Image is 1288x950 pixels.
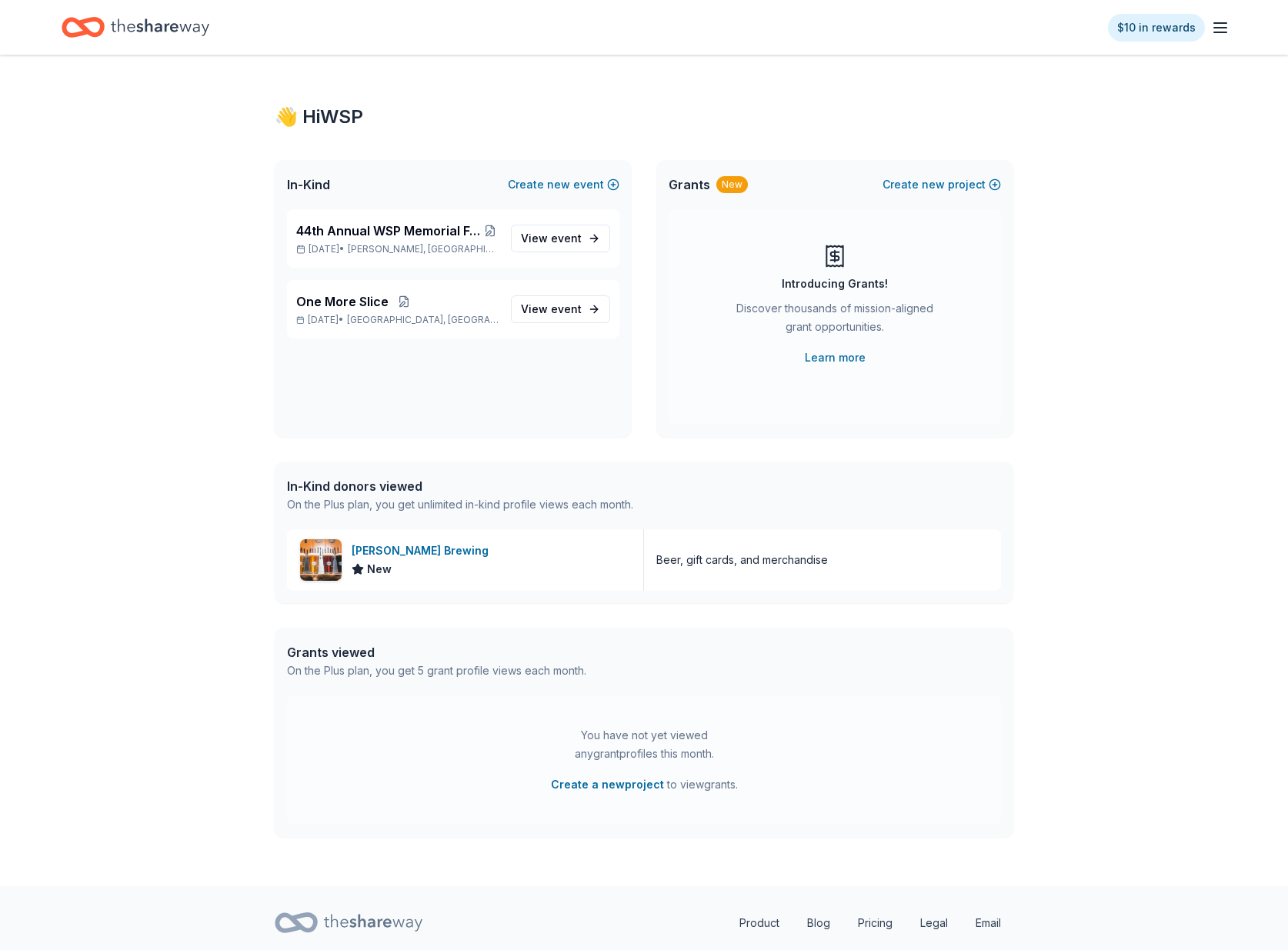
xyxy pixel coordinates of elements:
[511,225,610,252] a: View event
[296,314,499,326] p: [DATE] •
[521,229,582,248] span: View
[347,314,499,326] span: [GEOGRAPHIC_DATA], [GEOGRAPHIC_DATA]
[883,175,1001,194] button: Createnewproject
[846,908,905,938] a: Pricing
[352,542,495,560] div: [PERSON_NAME] Brewing
[716,176,748,193] div: New
[727,908,1013,938] nav: quick links
[669,175,710,194] span: Grants
[782,275,888,293] div: Introducing Grants!
[551,232,582,245] span: event
[656,551,828,569] div: Beer, gift cards, and merchandise
[62,9,209,45] a: Home
[508,175,619,194] button: Createnewevent
[287,477,633,495] div: In-Kind donors viewed
[551,302,582,315] span: event
[551,775,664,794] button: Create a newproject
[287,643,586,662] div: Grants viewed
[521,300,582,318] span: View
[511,295,610,323] a: View event
[296,243,499,255] p: [DATE] •
[287,495,633,514] div: On the Plus plan, you get unlimited in-kind profile views each month.
[727,908,792,938] a: Product
[963,908,1013,938] a: Email
[367,560,392,578] span: New
[551,775,738,794] span: to view grants .
[805,348,866,367] a: Learn more
[548,726,740,763] div: You have not yet viewed any grant profiles this month.
[1108,14,1205,42] a: $10 in rewards
[922,175,945,194] span: new
[287,662,586,680] div: On the Plus plan, you get 5 grant profile views each month.
[296,222,482,240] span: 44th Annual WSP Memorial Foundation Dinner & Auction
[547,175,570,194] span: new
[287,175,330,194] span: In-Kind
[908,908,960,938] a: Legal
[795,908,843,938] a: Blog
[300,539,342,581] img: Image for Stoup Brewing
[296,292,389,311] span: One More Slice
[730,299,939,342] div: Discover thousands of mission-aligned grant opportunities.
[348,243,499,255] span: [PERSON_NAME], [GEOGRAPHIC_DATA]
[275,105,1013,129] div: 👋 Hi WSP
